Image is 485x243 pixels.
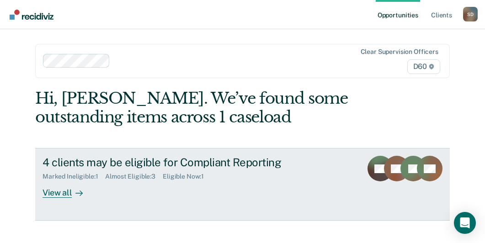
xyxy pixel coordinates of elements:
div: Clear supervision officers [361,48,438,56]
a: 4 clients may be eligible for Compliant ReportingMarked Ineligible:1Almost Eligible:3Eligible Now... [35,148,450,220]
div: Marked Ineligible : 1 [43,173,105,180]
span: D60 [407,59,440,74]
div: Open Intercom Messenger [454,212,476,234]
div: Eligible Now : 1 [163,173,211,180]
div: Hi, [PERSON_NAME]. We’ve found some outstanding items across 1 caseload [35,89,367,127]
div: 4 clients may be eligible for Compliant Reporting [43,156,355,169]
div: View all [43,180,94,198]
button: Profile dropdown button [463,7,478,21]
div: S D [463,7,478,21]
div: Almost Eligible : 3 [105,173,163,180]
img: Recidiviz [10,10,53,20]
